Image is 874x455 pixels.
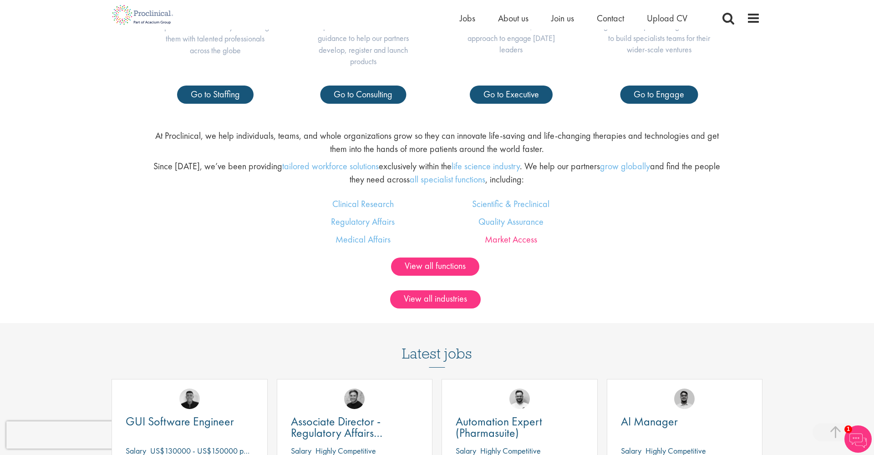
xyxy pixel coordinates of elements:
a: Clinical Research [332,198,394,210]
a: tailored workforce solutions [282,160,379,172]
a: all specialist functions [410,173,485,185]
p: Supporting our partners as they grow with expert managed services to build specialists teams for ... [603,9,715,56]
a: grow globally [600,160,650,172]
a: Go to Engage [620,86,698,104]
img: Peter Duvall [344,389,365,409]
a: About us [498,12,528,24]
a: View all functions [391,258,479,276]
p: At Proclinical, we help individuals, teams, and whole organizations grow so they can innovate lif... [148,129,726,155]
img: Chatbot [844,425,872,453]
a: Market Access [485,233,537,245]
span: Go to Engage [634,88,684,100]
a: Contact [597,12,624,24]
a: Go to Staffing [177,86,254,104]
span: Go to Consulting [334,88,392,100]
span: 1 [844,425,852,433]
a: AI Manager [621,416,749,427]
a: Go to Executive [470,86,553,104]
a: Go to Consulting [320,86,406,104]
span: Go to Executive [483,88,539,100]
img: Timothy Deschamps [674,389,695,409]
p: Since [DATE], we’ve been providing exclusively within the . We help our partners and find the peo... [148,160,726,186]
a: life science industry [452,160,520,172]
span: Automation Expert (Pharmasuite) [456,414,542,440]
a: View all industries [390,290,481,308]
h3: Latest jobs [402,323,472,368]
span: AI Manager [621,414,678,429]
a: Automation Expert (Pharmasuite) [456,416,584,439]
a: Quality Assurance [478,216,544,227]
p: Bringing together innovative search methods and a refined, scientific approach to engage [DATE] l... [455,9,567,56]
a: Join us [551,12,574,24]
a: Associate Director - Regulatory Affairs Consultant [291,416,419,439]
a: Regulatory Affairs [331,216,395,227]
span: GUI Software Engineer [126,414,234,429]
p: Helping our partners recruit for specialist vacancies by connecting them with talented profession... [159,9,271,56]
a: Jobs [460,12,475,24]
a: Medical Affairs [335,233,391,245]
p: Providing end-to-end strategic, operational and commercial guidance to help our partners develop,... [307,9,419,68]
img: Emile De Beer [509,389,530,409]
span: Associate Director - Regulatory Affairs Consultant [291,414,382,452]
span: Go to Staffing [191,88,240,100]
a: Upload CV [647,12,687,24]
img: Christian Andersen [179,389,200,409]
iframe: reCAPTCHA [6,421,123,449]
a: Scientific & Preclinical [472,198,549,210]
a: GUI Software Engineer [126,416,254,427]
